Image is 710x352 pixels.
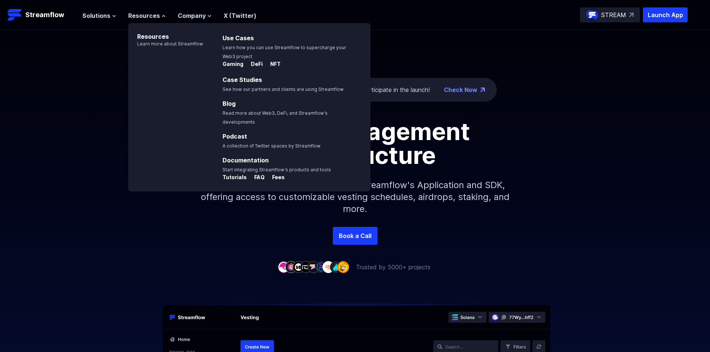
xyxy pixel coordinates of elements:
button: Resources [128,11,166,20]
a: Book a Call [333,227,378,245]
a: Streamflow [7,7,75,22]
p: Gaming [223,60,243,68]
p: NFT [264,60,281,68]
img: streamflow-logo-circle.png [586,9,598,21]
span: Resources [128,11,160,20]
a: Gaming [223,61,245,69]
img: company-7 [322,261,334,273]
a: Use Cases [223,34,254,42]
a: STREAM [580,7,640,22]
p: Resources [128,23,203,41]
span: Solutions [82,11,110,20]
img: company-5 [307,261,319,273]
button: Solutions [82,11,116,20]
a: Check Now [444,85,477,94]
a: X (Twitter) [224,12,256,19]
button: Launch App [643,7,688,22]
span: See how our partners and clients are using Streamflow [223,86,344,92]
p: Learn more about Streamflow [128,41,203,47]
a: Tutorials [223,174,248,182]
span: Learn how you can use Streamflow to supercharge your Web3 project [223,45,346,59]
p: STREAM [601,10,626,19]
button: Company [178,11,212,20]
p: Tutorials [223,174,247,181]
span: A collection of Twitter spaces by Streamflow [223,143,321,149]
a: DeFi [245,61,264,69]
img: top-right-arrow.svg [629,13,634,17]
p: Streamflow [25,10,64,20]
span: Read more about Web3, DeFi, and Streamflow’s developments [223,110,328,125]
span: Start integrating Streamflow’s products and tools [223,167,331,172]
img: company-2 [285,261,297,273]
a: Podcast [223,133,247,140]
img: company-9 [337,261,349,273]
img: top-right-arrow.png [480,88,485,92]
img: company-6 [315,261,327,273]
img: company-1 [278,261,290,273]
p: DeFi [245,60,263,68]
span: Company [178,11,206,20]
p: FAQ [248,174,265,181]
a: Fees [266,174,285,182]
img: company-4 [300,261,312,273]
a: FAQ [248,174,266,182]
p: Fees [266,174,285,181]
p: Simplify your token distribution with Streamflow's Application and SDK, offering access to custom... [195,167,515,227]
a: Blog [223,100,236,107]
img: company-8 [330,261,342,273]
a: Case Studies [223,76,262,83]
a: Documentation [223,156,269,164]
a: NFT [264,61,281,69]
img: Streamflow Logo [7,7,22,22]
img: company-3 [293,261,304,273]
p: Trusted by 5000+ projects [356,263,430,272]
